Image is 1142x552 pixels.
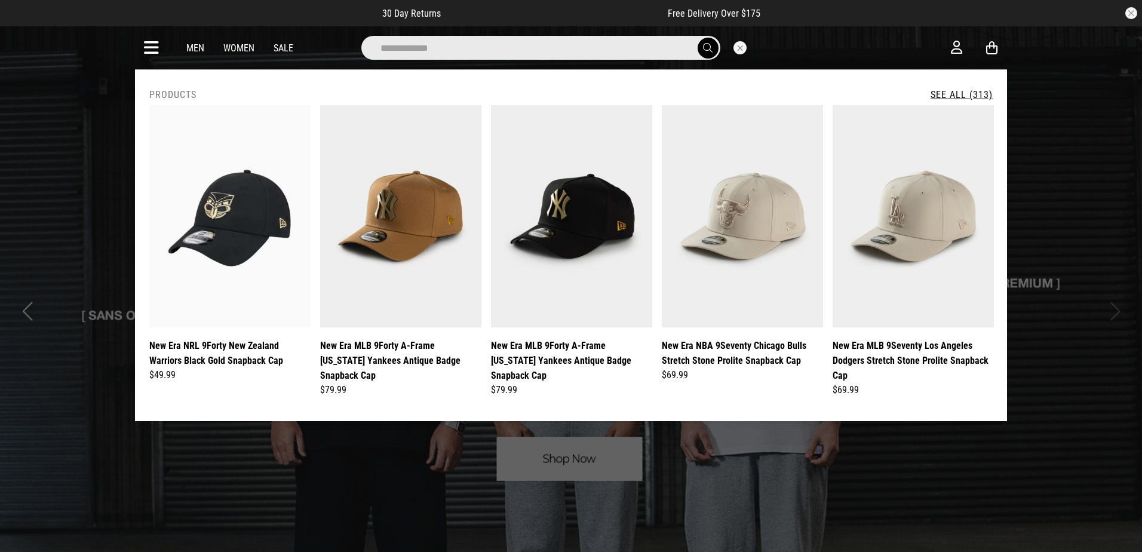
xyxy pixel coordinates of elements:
div: $69.99 [662,368,823,382]
img: New Era Mlb 9forty A-frame New York Yankees Antique Badge Snapback Cap in Brown [320,105,481,327]
a: Sale [274,42,293,54]
div: $79.99 [491,383,652,397]
a: Women [223,42,254,54]
img: New Era Nrl 9forty New Zealand Warriors Black Gold Snapback Cap in Black [149,105,311,327]
h2: Products [149,89,197,100]
a: Men [186,42,204,54]
span: 30 Day Returns [382,8,441,19]
a: See All (313) [931,89,993,100]
div: $69.99 [833,383,994,397]
iframe: Customer reviews powered by Trustpilot [465,7,644,19]
a: New Era MLB 9Seventy Los Angeles Dodgers Stretch Stone Prolite Snapback Cap [833,338,994,383]
a: New Era MLB 9Forty A-Frame [US_STATE] Yankees Antique Badge Snapback Cap [320,338,481,383]
div: $79.99 [320,383,481,397]
a: New Era MLB 9Forty A-Frame [US_STATE] Yankees Antique Badge Snapback Cap [491,338,652,383]
img: New Era Nba 9seventy Chicago Bulls Stretch Stone Prolite Snapback Cap in Beige [662,105,823,327]
button: Close search [733,41,747,54]
a: New Era NRL 9Forty New Zealand Warriors Black Gold Snapback Cap [149,338,311,368]
button: Open LiveChat chat widget [10,5,45,41]
span: Free Delivery Over $175 [668,8,760,19]
a: New Era NBA 9Seventy Chicago Bulls Stretch Stone Prolite Snapback Cap [662,338,823,368]
img: New Era Mlb 9seventy Los Angeles Dodgers Stretch Stone Prolite Snapback Cap in Beige [833,105,994,327]
img: New Era Mlb 9forty A-frame New York Yankees Antique Badge Snapback Cap in Black [491,105,652,327]
div: $49.99 [149,368,311,382]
